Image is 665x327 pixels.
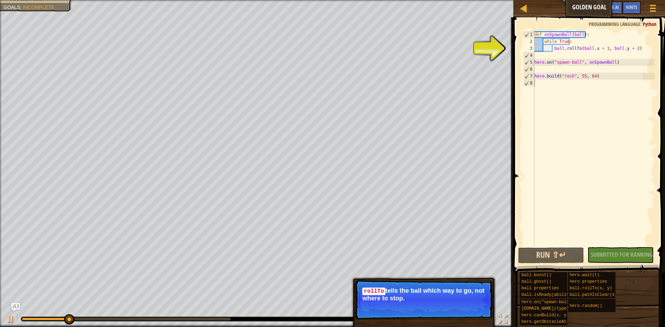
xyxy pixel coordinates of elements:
div: 1 [523,31,534,38]
span: Programming language [589,21,640,27]
div: 3 [523,45,534,52]
div: 4 [523,52,534,59]
span: ball.pathIsClear(x, y) [570,292,624,297]
span: Incomplete [23,4,54,10]
button: Show game menu [644,1,662,18]
span: hero.on("spawn-ball", f) [522,300,582,305]
span: hero.canBuild(x, y) [522,313,569,318]
span: hero.wait(t) [570,273,600,278]
div: 8 [523,80,534,87]
span: Goals [3,4,20,10]
span: Ask AI [607,4,619,10]
button: Ask AI [11,303,20,311]
span: Hints [626,4,637,10]
span: : [640,21,643,27]
span: ball.ghost() [522,279,551,284]
span: Python [643,21,656,27]
span: ball.rollTo(x, y) [570,286,612,291]
button: Ask AI [604,1,622,14]
span: : [20,4,23,10]
div: 6 [523,66,534,73]
span: hero properties [570,279,607,284]
div: 7 [523,73,534,80]
div: 5 [523,59,534,66]
span: ball.boost() [522,273,551,278]
button: Ctrl + P: Play [3,313,17,327]
span: [DOMAIN_NAME](type, x, y) [522,306,584,311]
span: hero.random() [570,303,602,308]
div: 2 [523,38,534,45]
button: Run ⇧↵ [518,247,584,263]
code: rollTo [362,288,385,295]
p: tells the ball which way to go, not where to stop. [362,287,485,302]
span: ball properties [522,286,559,291]
span: hero.getObstacleAt(x, y) [522,319,582,324]
span: ball.isReady(ability) [522,292,574,297]
button: Toggle fullscreen [496,313,510,327]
